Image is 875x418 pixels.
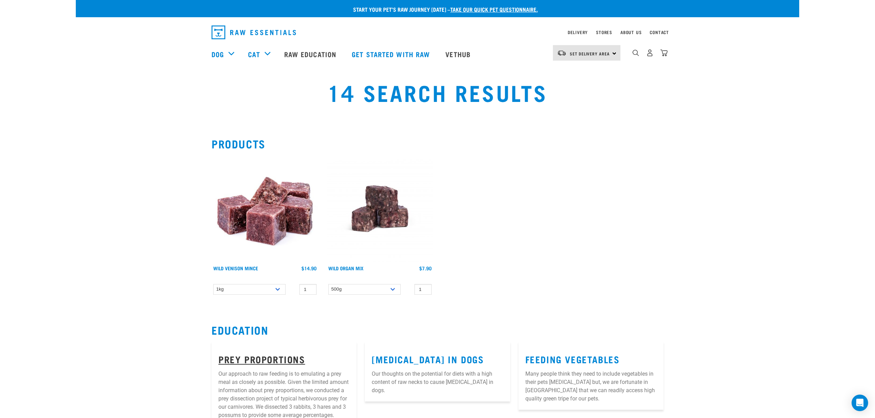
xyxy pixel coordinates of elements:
[212,155,318,262] img: Pile Of Cubed Wild Venison Mince For Pets
[206,23,669,42] nav: dropdown navigation
[248,49,260,59] a: Cat
[212,137,663,150] h2: Products
[76,40,799,68] nav: dropdown navigation
[852,395,868,411] div: Open Intercom Messenger
[439,40,479,68] a: Vethub
[277,40,345,68] a: Raw Education
[301,265,317,271] div: $14.90
[632,50,639,56] img: home-icon-1@2x.png
[557,50,566,56] img: van-moving.png
[419,265,432,271] div: $7.90
[372,356,484,362] a: [MEDICAL_DATA] in Dogs
[299,284,317,295] input: 1
[372,370,503,395] p: Our thoughts on the potential for diets with a high content of raw necks to cause [MEDICAL_DATA] ...
[450,8,538,11] a: take our quick pet questionnaire.
[212,49,224,59] a: Dog
[570,52,610,55] span: Set Delivery Area
[646,49,653,56] img: user.png
[660,49,668,56] img: home-icon@2x.png
[414,284,432,295] input: 1
[212,324,663,336] h2: Education
[218,356,305,362] a: Prey Proportions
[650,31,669,33] a: Contact
[596,31,612,33] a: Stores
[525,370,657,403] p: Many people think they need to include vegetables in their pets [MEDICAL_DATA] but, we are fortun...
[345,40,439,68] a: Get started with Raw
[620,31,641,33] a: About Us
[81,5,804,13] p: Start your pet’s raw journey [DATE] –
[568,31,588,33] a: Delivery
[212,80,663,104] h1: 14 Search Results
[213,267,258,269] a: Wild Venison Mince
[328,267,363,269] a: Wild Organ Mix
[525,356,620,362] a: Feeding Vegetables
[327,155,433,262] img: Wild Organ Mix
[212,25,296,39] img: Raw Essentials Logo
